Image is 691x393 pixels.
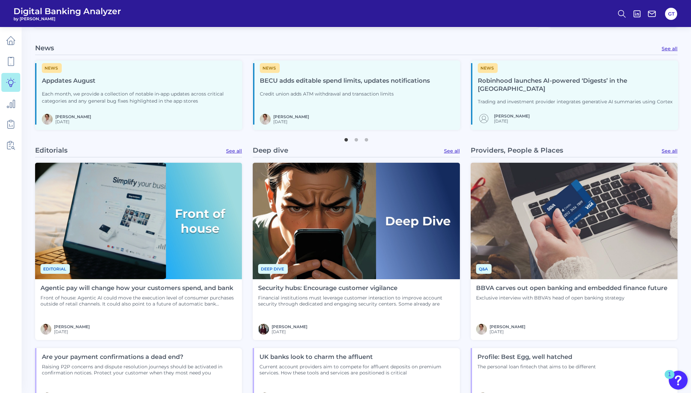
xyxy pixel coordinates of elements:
p: Financial institutions must leverage customer interaction to improve account security through ded... [258,295,454,307]
p: Deep dive [253,146,288,154]
a: News [478,64,498,71]
h4: UK banks look to charm the affluent [259,353,454,361]
img: MIchael McCaw [40,324,51,335]
a: [PERSON_NAME] [273,114,309,119]
span: [DATE] [273,119,309,124]
span: by [PERSON_NAME] [13,16,121,21]
a: News [260,64,280,71]
h4: Are your payment confirmations a dead end? [42,353,237,361]
h4: Profile: Best Egg, well hatched [477,353,596,361]
span: News [42,63,62,73]
span: [DATE] [55,119,91,124]
span: Editorial [40,264,70,274]
p: News [35,44,54,52]
a: See all [444,148,460,154]
p: Providers, People & Places [471,146,563,154]
h4: Robinhood launches AI-powered ‘Digests’ in the [GEOGRAPHIC_DATA] [478,77,673,93]
span: Deep dive [258,264,288,274]
p: Credit union adds ATM withdrawal and transaction limits [260,90,430,98]
a: Editorial [40,265,70,272]
h4: Appdates August [42,77,237,85]
span: News [260,63,280,73]
img: Deep Dives with Right Label.png [253,163,460,279]
h4: Agentic pay will change how your customers spend, and bank [40,285,237,292]
img: MIchael McCaw [42,114,53,125]
span: [DATE] [494,119,530,124]
img: RNFetchBlobTmp_0b8yx2vy2p867rz195sbp4h.png [258,324,269,335]
button: 3 [363,135,370,141]
a: Q&A [476,265,492,272]
p: Editorials [35,146,67,154]
img: Front of House with Right Label (4).png [35,163,242,279]
p: Each month, we provide a collection of notable in-app updates across critical categories and any ... [42,90,237,105]
img: Tarjeta-de-credito-BBVA.jpg [471,163,678,279]
p: Trading and investment provider integrates generative AI summaries using Cortex [478,98,673,106]
a: See all [662,46,678,52]
a: [PERSON_NAME] [272,324,307,329]
p: Front of house: Agentic AI could move the execution level of consumer purchases outside of retail... [40,295,237,307]
img: MIchael McCaw [260,114,271,125]
span: Digital Banking Analyzer [13,6,121,16]
a: Deep dive [258,265,288,272]
a: See all [226,148,242,154]
span: News [478,63,498,73]
a: [PERSON_NAME] [54,324,90,329]
button: Open Resource Center, 1 new notification [669,371,688,390]
span: [DATE] [490,329,525,334]
p: Current account providers aim to compete for affluent deposits on premium services. How these too... [259,364,454,376]
button: GT [665,8,677,20]
h4: Security hubs: Encourage customer vigilance [258,285,454,292]
h4: BECU adds editable spend limits, updates notifications [260,77,430,85]
a: News [42,64,62,71]
button: 1 [343,135,350,141]
a: [PERSON_NAME] [494,113,530,119]
p: Exclusive interview with BBVA's head of open banking strategy [476,295,667,301]
p: The personal loan fintech that aims to be different [477,364,596,370]
img: MIchael McCaw [476,324,487,335]
button: 2 [353,135,360,141]
h4: BBVA carves out open banking and embedded finance future [476,285,667,292]
span: [DATE] [54,329,90,334]
a: See all [662,148,678,154]
span: [DATE] [272,329,307,334]
p: Raising P2P concerns and dispute resolution journeys should be activated in confirmation notices.... [42,364,237,376]
a: [PERSON_NAME] [490,324,525,329]
div: 1 [668,374,671,383]
a: [PERSON_NAME] [55,114,91,119]
span: Q&A [476,264,492,274]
